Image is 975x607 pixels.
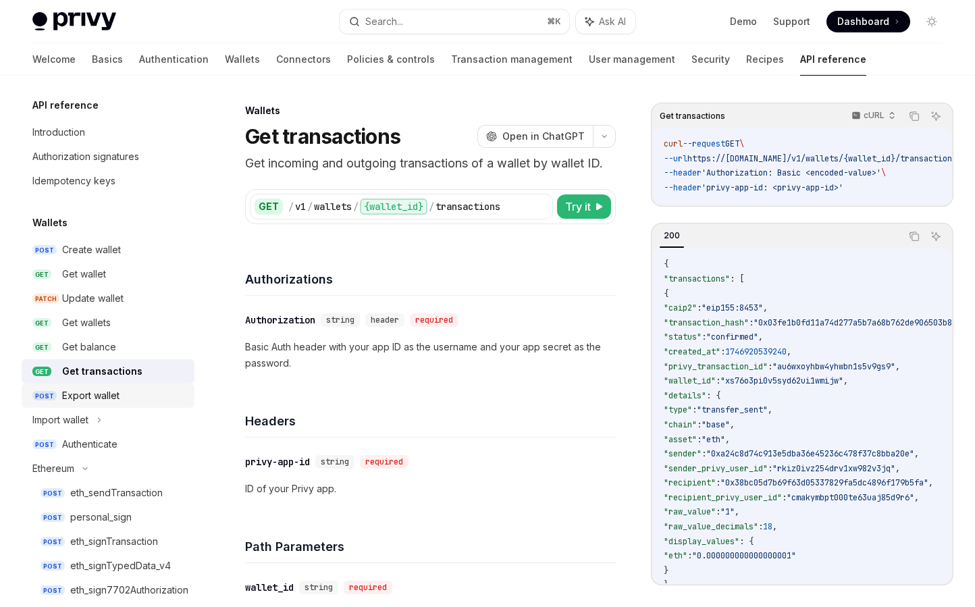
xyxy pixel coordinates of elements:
div: Authorization [245,313,315,327]
a: POSTAuthenticate [22,432,194,456]
span: POST [41,561,65,571]
span: , [895,463,900,474]
span: : [720,346,725,357]
span: 'privy-app-id: <privy-app-id>' [702,182,843,193]
span: "raw_value" [664,506,716,517]
span: : [768,463,772,474]
button: Try it [557,194,611,219]
div: Get wallet [62,266,106,282]
a: Welcome [32,43,76,76]
span: ⌘ K [547,16,561,27]
span: "details" [664,390,706,401]
div: eth_sign7702Authorization [70,582,188,598]
h4: Headers [245,412,616,430]
div: wallet_id [245,581,294,594]
div: Wallets [245,104,616,117]
span: \ [881,167,886,178]
span: "1" [720,506,735,517]
span: , [914,492,919,503]
span: POST [41,585,65,596]
span: "au6wxoyhbw4yhwbn1s5v9gs9" [772,361,895,372]
a: POSTpersonal_sign [22,505,194,529]
span: "chain" [664,419,697,430]
h1: Get transactions [245,124,400,149]
span: PATCH [32,294,59,304]
span: "transaction_hash" [664,317,749,328]
span: "eth" [664,550,687,561]
span: , [895,361,900,372]
span: "0.000000000000000001" [692,550,796,561]
a: Policies & controls [347,43,435,76]
span: , [758,332,763,342]
span: , [787,346,791,357]
span: "privy_transaction_id" [664,361,768,372]
span: "created_at" [664,346,720,357]
span: : [758,521,763,532]
span: POST [32,245,57,255]
span: : [692,404,697,415]
div: eth_signTransaction [70,533,158,550]
div: required [344,581,392,594]
span: : [716,477,720,488]
div: v1 [295,200,306,213]
span: : [697,302,702,313]
h4: Authorizations [245,270,616,288]
span: "cmakymbpt000te63uaj85d9r6" [787,492,914,503]
span: "transactions" [664,273,730,284]
span: "eth" [702,434,725,445]
span: 'Authorization: Basic <encoded-value>' [702,167,881,178]
span: POST [32,440,57,450]
a: GETGet wallets [22,311,194,335]
span: , [843,375,848,386]
a: Demo [730,15,757,28]
span: } [664,579,668,590]
span: GET [32,367,51,377]
div: / [307,200,313,213]
span: "status" [664,332,702,342]
div: eth_sendTransaction [70,485,163,501]
span: string [305,582,333,593]
span: curl [664,138,683,149]
button: Open in ChatGPT [477,125,593,148]
span: : [697,434,702,445]
div: required [410,313,458,327]
span: --header [664,182,702,193]
span: , [914,448,919,459]
span: , [763,302,768,313]
a: Basics [92,43,123,76]
a: Authentication [139,43,209,76]
span: : [716,375,720,386]
div: Ethereum [32,460,74,477]
div: Update wallet [62,290,124,307]
span: { [664,259,668,269]
button: Ask AI [927,107,945,125]
div: Get balance [62,339,116,355]
span: POST [41,488,65,498]
div: Search... [365,14,403,30]
span: GET [32,318,51,328]
span: : [687,550,692,561]
span: "wallet_id" [664,375,716,386]
div: privy-app-id [245,455,310,469]
a: API reference [800,43,866,76]
div: Idempotency keys [32,173,115,189]
button: cURL [844,105,901,128]
a: POSTeth_signTypedData_v4 [22,554,194,578]
a: Connectors [276,43,331,76]
span: "type" [664,404,692,415]
h5: Wallets [32,215,68,231]
button: Copy the contents from the code block [905,107,923,125]
a: GETGet transactions [22,359,194,384]
span: string [326,315,354,325]
h5: API reference [32,97,99,113]
div: 200 [660,228,684,244]
span: "sender" [664,448,702,459]
span: "caip2" [664,302,697,313]
span: Ask AI [599,15,626,28]
h4: Path Parameters [245,537,616,556]
button: Ask AI [927,228,945,245]
span: Get transactions [660,111,725,122]
div: Introduction [32,124,85,140]
button: Toggle dark mode [921,11,943,32]
span: "transfer_sent" [697,404,768,415]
